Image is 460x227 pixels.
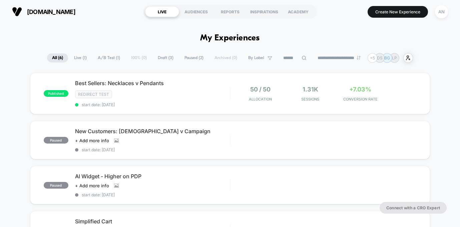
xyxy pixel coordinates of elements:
[27,8,75,15] span: [DOMAIN_NAME]
[75,138,109,143] span: + Add more info
[145,6,179,17] div: LIVE
[200,33,260,43] h1: My Experiences
[303,86,318,93] span: 1.31k
[69,53,92,62] span: Live ( 1 )
[392,55,397,60] p: LP
[75,173,230,180] span: AI Widget - Higher on PDP
[281,6,315,17] div: ACADEMY
[153,53,178,62] span: Draft ( 3 )
[47,53,68,62] span: All ( 6 )
[380,202,447,214] button: Connect with a CRO Expert
[75,80,230,86] span: Best Sellers: Necklaces v Pendants
[10,6,77,17] button: [DOMAIN_NAME]
[12,7,22,17] img: Visually logo
[179,53,208,62] span: Paused ( 2 )
[357,56,361,60] img: end
[75,218,230,225] span: Simplified Cart
[435,5,448,18] div: AN
[75,128,230,135] span: New Customers: [DEMOGRAPHIC_DATA] v Campaign
[337,97,384,101] span: CONVERSION RATE
[75,183,109,188] span: + Add more info
[287,97,334,101] span: Sessions
[368,53,377,63] div: + 5
[433,5,450,19] button: AN
[44,90,68,97] span: published
[250,86,271,93] span: 50 / 50
[349,86,371,93] span: +7.03%
[93,53,125,62] span: A/B Test ( 1 )
[213,6,247,17] div: REPORTS
[248,55,264,60] span: By Label
[384,55,390,60] p: BG
[75,102,230,107] span: start date: [DATE]
[75,192,230,197] span: start date: [DATE]
[44,137,68,144] span: paused
[377,55,383,60] p: DS
[249,97,272,101] span: Allocation
[179,6,213,17] div: AUDIENCES
[247,6,281,17] div: INSPIRATIONS
[75,147,230,152] span: start date: [DATE]
[75,90,112,98] span: Redirect Test
[368,6,428,18] button: Create New Experience
[44,182,68,189] span: paused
